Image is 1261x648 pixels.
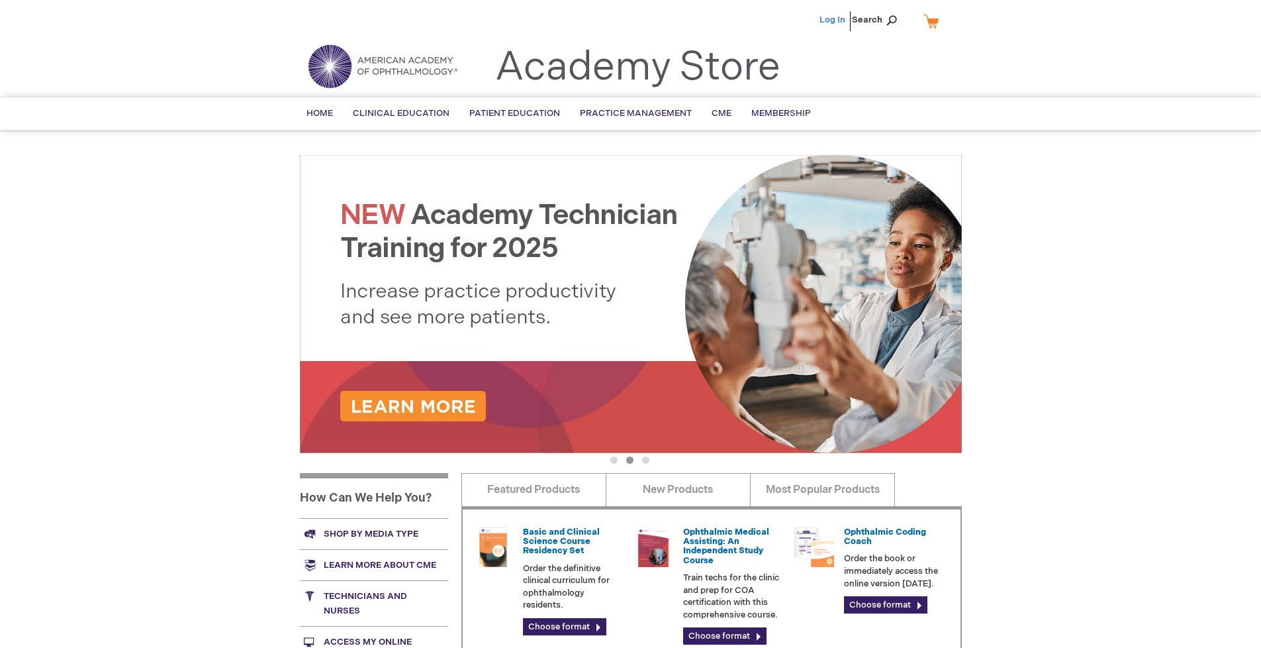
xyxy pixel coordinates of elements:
span: Search [852,7,902,33]
a: Log In [819,15,845,25]
a: Ophthalmic Medical Assisting: An Independent Study Course [683,527,769,566]
h1: How Can We Help You? [300,473,448,518]
span: Membership [751,108,811,119]
a: Choose format [683,627,767,645]
button: 1 of 3 [610,457,618,464]
a: Learn more about CME [300,549,448,580]
a: Featured Products [461,473,606,506]
img: codngu_60.png [794,527,834,567]
a: Academy Store [495,44,780,91]
span: CME [712,108,731,119]
img: 02850963u_47.png [473,527,513,567]
span: Clinical Education [353,108,449,119]
img: 0219007u_51.png [633,527,673,567]
a: Shop by media type [300,518,448,549]
a: Choose format [523,618,606,635]
button: 2 of 3 [626,457,633,464]
a: CME [702,97,741,130]
p: Order the definitive clinical curriculum for ophthalmology residents. [523,563,624,612]
button: 3 of 3 [642,457,649,464]
a: Technicians and nurses [300,580,448,626]
a: Most Popular Products [750,473,895,506]
p: Order the book or immediately access the online version [DATE]. [844,553,945,590]
a: Choose format [844,596,927,614]
a: New Products [606,473,751,506]
a: Basic and Clinical Science Course Residency Set [523,527,600,557]
a: Practice Management [570,97,702,130]
span: Home [306,108,333,119]
a: Membership [741,97,821,130]
p: Train techs for the clinic and prep for COA certification with this comprehensive course. [683,572,784,621]
span: Practice Management [580,108,692,119]
span: Patient Education [469,108,560,119]
a: Patient Education [459,97,570,130]
a: Clinical Education [343,97,459,130]
a: Ophthalmic Coding Coach [844,527,926,547]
